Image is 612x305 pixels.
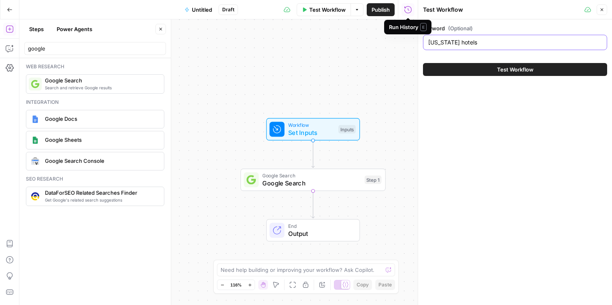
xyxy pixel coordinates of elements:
[45,197,157,203] span: Get Google's related search suggestions
[353,280,372,290] button: Copy
[338,125,356,134] div: Inputs
[288,121,335,129] span: Workflow
[28,44,162,53] input: Search steps
[230,282,242,288] span: 116%
[45,157,157,165] span: Google Search Console
[288,128,335,137] span: Set Inputs
[240,118,386,141] div: WorkflowSet InputsInputs
[389,23,427,31] div: Run History
[192,6,212,14] span: Untitled
[24,23,49,36] button: Steps
[357,281,369,288] span: Copy
[26,63,164,70] div: Web research
[52,23,97,36] button: Power Agents
[448,24,473,32] span: (Optional)
[45,189,157,197] span: DataForSEO Related Searches Finder
[262,172,361,179] span: Google Search
[365,176,382,184] div: Step 1
[372,6,390,14] span: Publish
[262,179,361,188] span: Google Search
[45,115,157,123] span: Google Docs
[497,65,533,74] span: Test Workflow
[45,76,157,84] span: Google Search
[26,175,164,183] div: Seo research
[312,141,314,168] g: Edge from start to step_1
[288,229,352,238] span: Output
[423,63,607,76] button: Test Workflow
[367,3,395,16] button: Publish
[45,84,157,91] span: Search and retrieve Google results
[309,6,346,14] span: Test Workflow
[240,219,386,242] div: EndOutput
[222,6,234,13] span: Draft
[420,23,427,31] span: E
[45,136,157,144] span: Google Sheets
[423,24,607,32] label: keyword
[180,3,217,16] button: Untitled
[297,3,351,16] button: Test Workflow
[31,158,39,165] img: google-search-console.svg
[26,99,164,106] div: Integration
[31,192,39,200] img: 9u0p4zbvbrir7uayayktvs1v5eg0
[378,281,392,288] span: Paste
[375,280,395,290] button: Paste
[31,115,39,123] img: Instagram%20post%20-%201%201.png
[240,168,386,191] div: Google SearchGoogle SearchStep 1
[312,191,314,218] g: Edge from step_1 to end
[288,222,352,230] span: End
[31,136,39,144] img: Group%201%201.png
